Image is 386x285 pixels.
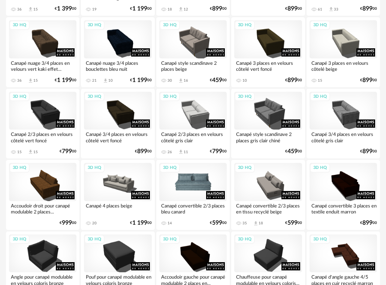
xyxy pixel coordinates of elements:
[9,163,30,173] div: 3D HQ
[9,21,30,30] div: 3D HQ
[135,149,152,154] div: € 00
[168,7,172,12] div: 18
[287,221,298,225] span: 599
[310,235,330,244] div: 3D HQ
[178,78,184,84] span: Download icon
[62,221,72,225] span: 999
[242,221,247,225] div: 35
[9,235,30,244] div: 3D HQ
[212,221,222,225] span: 599
[285,149,302,154] div: € 00
[287,6,298,11] span: 899
[235,21,255,30] div: 3D HQ
[184,150,188,154] div: 11
[178,149,184,155] span: Download icon
[156,160,230,230] a: 3D HQ Canapé convertible 2/3 places bleu canard 14 €59900
[310,21,330,30] div: 3D HQ
[212,6,222,11] span: 899
[210,6,227,11] div: € 00
[60,149,76,154] div: € 00
[92,78,97,83] div: 21
[242,78,247,83] div: 10
[92,7,97,12] div: 19
[57,6,72,11] span: 1 399
[84,235,105,244] div: 3D HQ
[231,160,305,230] a: 3D HQ Canapé convertible 2/3 places en tissu recyclé beige 35 Download icon 18 €59900
[318,7,322,12] div: 61
[137,149,147,154] span: 899
[84,21,105,30] div: 3D HQ
[159,130,227,145] div: Canapé 2/3 places en velours côtelé gris clair
[84,201,151,216] div: Canapé 4 places beige
[6,17,79,87] a: 3D HQ Canapé nuage 3/4 places en velours vert kaki effet... 36 Download icon 15 €1 19900
[318,78,322,83] div: 15
[92,221,97,225] div: 20
[9,130,76,145] div: Canapé 2/3 places en velours côtelé vert foncé
[235,92,255,101] div: 3D HQ
[285,6,302,11] div: € 00
[6,89,79,158] a: 3D HQ Canapé 2/3 places en velours côtelé vert foncé 15 Download icon 15 €79900
[360,6,377,11] div: € 00
[103,78,108,84] span: Download icon
[84,130,151,145] div: Canapé 3/4 places en velours côtelé vert foncé
[55,78,76,83] div: € 00
[231,89,305,158] a: 3D HQ Canapé style scandinave 2 places gris clair chiné €45900
[108,78,113,83] div: 10
[130,6,152,11] div: € 00
[212,78,222,83] span: 459
[9,58,76,73] div: Canapé nuage 3/4 places en velours vert kaki effet...
[235,163,255,173] div: 3D HQ
[9,92,30,101] div: 3D HQ
[259,221,263,225] div: 18
[28,149,33,155] span: Download icon
[307,17,380,87] a: 3D HQ Canapé 3 places en velours côtelé beige 15 €89900
[334,7,338,12] div: 33
[84,163,105,173] div: 3D HQ
[60,221,76,225] div: € 00
[160,235,180,244] div: 3D HQ
[362,149,373,154] span: 899
[55,6,76,11] div: € 00
[178,6,184,12] span: Download icon
[130,78,152,83] div: € 00
[285,221,302,225] div: € 00
[6,160,79,230] a: 3D HQ Accoudoir droit pour canapé modulable 2 places... €99900
[307,160,380,230] a: 3D HQ Canapé convertible 3 places en textile enduit marron €89900
[17,78,22,83] div: 36
[212,149,222,154] span: 799
[360,149,377,154] div: € 00
[62,149,72,154] span: 799
[156,89,230,158] a: 3D HQ Canapé 2/3 places en velours côtelé gris clair 26 Download icon 11 €79900
[184,7,188,12] div: 12
[9,201,76,216] div: Accoudoir droit pour canapé modulable 2 places...
[17,150,22,154] div: 15
[130,221,152,225] div: € 00
[81,89,154,158] a: 3D HQ Canapé 3/4 places en velours côtelé vert foncé €89900
[132,78,147,83] span: 1 199
[160,21,180,30] div: 3D HQ
[287,149,298,154] span: 459
[81,17,154,87] a: 3D HQ Canapé nuage 3/4 places bouclettes bleu nuit 21 Download icon 10 €1 19900
[17,7,22,12] div: 36
[210,149,227,154] div: € 00
[310,58,377,73] div: Canapé 3 places en velours côtelé beige
[57,78,72,83] span: 1 199
[160,163,180,173] div: 3D HQ
[235,235,255,244] div: 3D HQ
[33,78,38,83] div: 15
[28,6,33,12] span: Download icon
[362,221,373,225] span: 899
[231,17,305,87] a: 3D HQ Canapé 3 places en velours côtelé vert foncé 10 €89900
[168,150,172,154] div: 26
[33,150,38,154] div: 15
[328,6,334,12] span: Download icon
[159,58,227,73] div: Canapé style scandinave 2 places beige [GEOGRAPHIC_DATA]
[287,78,298,83] span: 899
[84,58,151,73] div: Canapé nuage 3/4 places bouclettes bleu nuit
[33,7,38,12] div: 15
[132,6,147,11] span: 1 199
[156,17,230,87] a: 3D HQ Canapé style scandinave 2 places beige [GEOGRAPHIC_DATA] 30 Download icon 16 €45900
[160,92,180,101] div: 3D HQ
[168,78,172,83] div: 30
[234,201,302,216] div: Canapé convertible 2/3 places en tissu recyclé beige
